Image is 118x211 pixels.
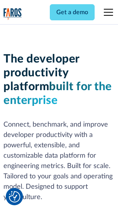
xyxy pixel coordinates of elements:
p: Connect, benchmark, and improve developer productivity with a powerful, extensible, and customiza... [3,120,115,203]
div: menu [99,3,115,21]
button: Cookie Settings [9,191,20,203]
img: Logo of the analytics and reporting company Faros. [3,8,22,20]
a: Get a demo [50,4,95,20]
span: built for the enterprise [3,81,112,106]
img: Revisit consent button [9,191,20,203]
h1: The developer productivity platform [3,52,115,107]
a: home [3,8,22,20]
